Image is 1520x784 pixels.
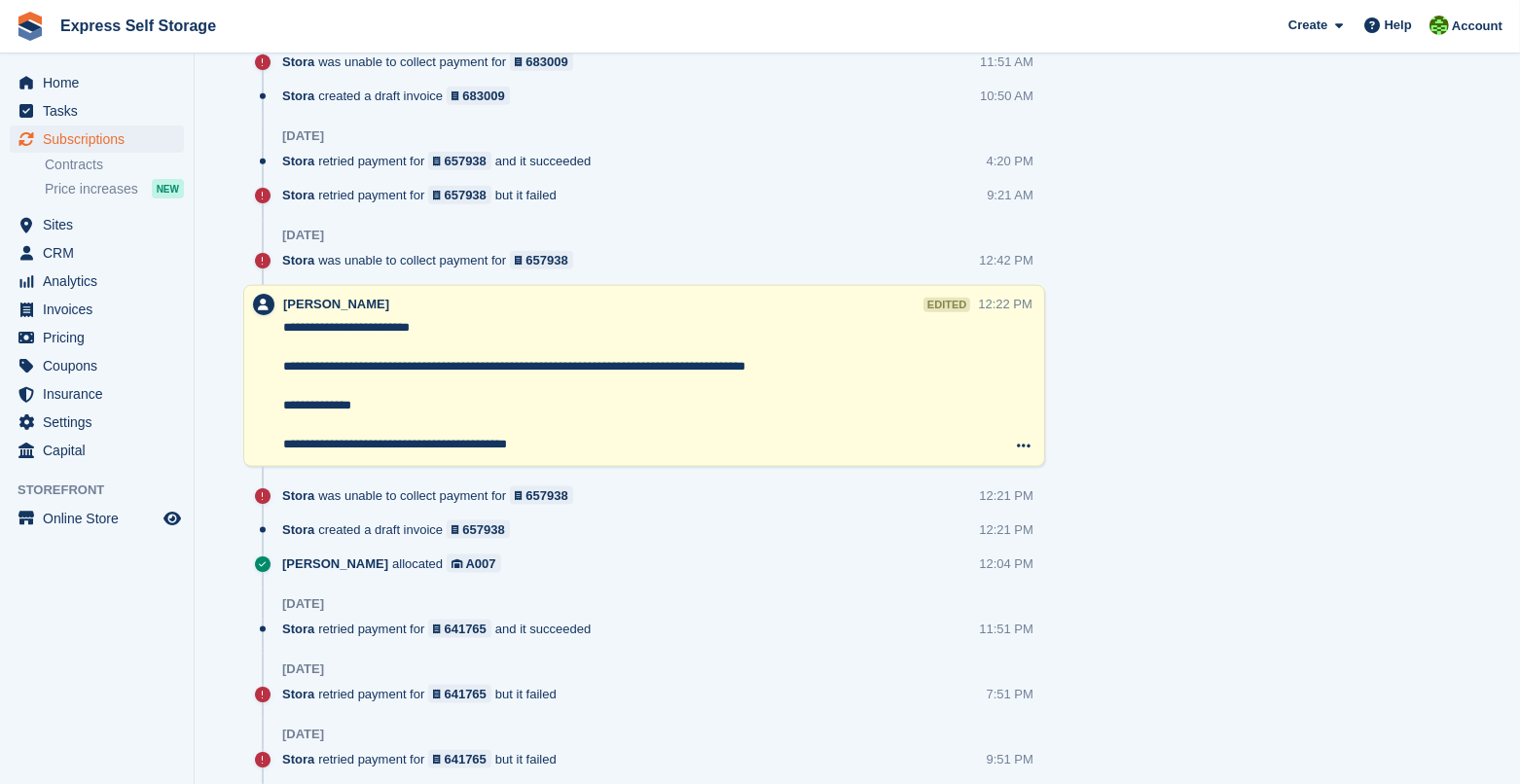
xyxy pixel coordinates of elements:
a: Contracts [45,156,184,174]
div: was unable to collect payment for [282,251,583,269]
img: Sonia Shah [1430,16,1449,35]
div: 657938 [445,152,487,170]
div: 641765 [445,620,487,638]
a: Preview store [161,507,184,530]
div: [DATE] [282,128,324,144]
span: Stora [282,486,314,505]
span: Analytics [43,267,160,295]
span: Help [1385,16,1412,35]
a: menu [10,437,184,464]
div: 12:42 PM [979,251,1033,269]
div: created a draft invoice [282,87,520,105]
a: menu [10,267,184,295]
a: A007 [447,554,501,573]
span: Stora [282,750,314,768]
div: 9:21 AM [987,186,1033,204]
div: was unable to collect payment for [282,486,583,505]
div: 11:51 AM [980,53,1033,71]
span: Stora [282,251,314,269]
a: 657938 [428,186,491,204]
span: Capital [43,437,160,464]
a: 641765 [428,685,491,703]
a: menu [10,296,184,323]
a: Express Self Storage [53,10,224,42]
span: Create [1288,16,1327,35]
a: 641765 [428,750,491,768]
div: A007 [466,554,496,573]
a: Price increases NEW [45,178,184,199]
span: Tasks [43,97,160,125]
span: Stora [282,152,314,170]
span: [PERSON_NAME] [282,554,388,573]
span: Storefront [18,481,194,500]
div: [DATE] [282,228,324,243]
span: Account [1452,17,1502,36]
a: menu [10,211,184,238]
div: was unable to collect payment for [282,53,583,71]
span: Stora [282,87,314,105]
div: allocated [282,554,511,573]
div: 4:20 PM [987,152,1033,170]
div: 683009 [525,53,567,71]
div: 641765 [445,685,487,703]
div: retried payment for but it failed [282,186,566,204]
a: 683009 [510,53,573,71]
span: [PERSON_NAME] [283,297,389,311]
span: CRM [43,239,160,267]
div: [DATE] [282,727,324,742]
span: Price increases [45,180,138,198]
span: Stora [282,53,314,71]
span: Coupons [43,352,160,379]
div: NEW [152,179,184,198]
span: Stora [282,620,314,638]
img: stora-icon-8386f47178a22dfd0bd8f6a31ec36ba5ce8667c1dd55bd0f319d3a0aa187defe.svg [16,12,45,41]
div: 12:21 PM [979,520,1033,539]
div: 657938 [462,520,504,539]
span: Pricing [43,324,160,351]
span: Sites [43,211,160,238]
div: edited [923,298,970,312]
span: Settings [43,409,160,436]
div: 9:51 PM [987,750,1033,768]
span: Insurance [43,380,160,408]
div: 657938 [525,486,567,505]
div: 10:50 AM [980,87,1033,105]
a: menu [10,125,184,153]
span: Stora [282,520,314,539]
div: retried payment for but it failed [282,750,566,768]
span: Stora [282,685,314,703]
a: menu [10,380,184,408]
a: menu [10,97,184,125]
span: Invoices [43,296,160,323]
a: menu [10,69,184,96]
div: 657938 [445,186,487,204]
div: retried payment for and it succeeded [282,620,600,638]
a: 657938 [510,251,573,269]
span: Stora [282,186,314,204]
span: Online Store [43,505,160,532]
div: [DATE] [282,661,324,677]
a: 657938 [428,152,491,170]
a: 657938 [510,486,573,505]
a: menu [10,324,184,351]
a: 683009 [447,87,510,105]
div: 11:51 PM [979,620,1033,638]
div: created a draft invoice [282,520,520,539]
a: menu [10,409,184,436]
span: Subscriptions [43,125,160,153]
a: menu [10,505,184,532]
div: 12:22 PM [978,295,1032,313]
div: [DATE] [282,596,324,612]
span: Home [43,69,160,96]
a: 657938 [447,520,510,539]
div: retried payment for but it failed [282,685,566,703]
div: 12:04 PM [979,554,1033,573]
div: 7:51 PM [987,685,1033,703]
div: retried payment for and it succeeded [282,152,600,170]
div: 641765 [445,750,487,768]
div: 12:21 PM [979,486,1033,505]
a: 641765 [428,620,491,638]
a: menu [10,352,184,379]
div: 657938 [525,251,567,269]
a: menu [10,239,184,267]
